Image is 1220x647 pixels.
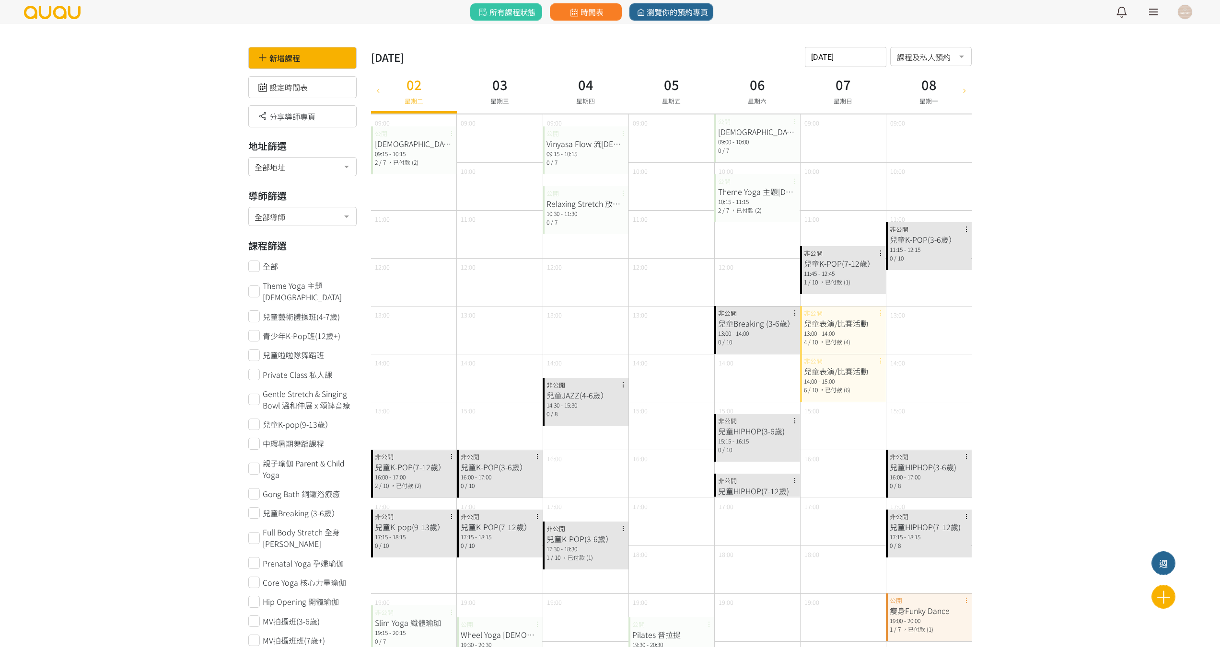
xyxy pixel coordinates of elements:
[461,598,476,607] span: 19:00
[263,557,344,569] span: Prenatal Yoga 孕婦瑜伽
[546,218,549,226] span: 0
[375,598,390,607] span: 19:00
[263,261,278,272] span: 全部
[263,349,324,361] span: 兒童啦啦隊舞蹈班
[890,473,968,481] div: 16:00 - 17:00
[890,358,905,367] span: 14:00
[804,406,819,415] span: 15:00
[890,118,905,127] span: 09:00
[547,358,562,367] span: 14:00
[662,75,681,94] h3: 05
[546,389,625,401] div: 兒童JAZZ(4-6歲）
[890,521,968,533] div: 兒童HIPHOP(7-12歲)
[461,521,539,533] div: 兒童K-POP(7-12歲）
[371,49,404,65] div: [DATE]
[890,533,968,541] div: 17:15 - 18:15
[804,338,807,346] span: 4
[547,598,562,607] span: 19:00
[546,533,625,545] div: 兒童K-POP(3-6歲）
[890,215,905,224] span: 11:00
[490,96,509,105] span: 星期三
[805,47,886,67] input: 請選擇時間表日期
[718,126,796,137] div: [DEMOGRAPHIC_DATA]
[490,75,509,94] h3: 03
[255,210,350,222] span: 全部導師
[819,338,850,346] span: ，已付款 (4)
[405,75,423,94] h3: 02
[263,526,357,549] span: Full Body Stretch 全身[PERSON_NAME]
[804,365,882,377] div: 兒童表演/比賽活動
[719,550,733,559] span: 18:00
[375,521,453,533] div: 兒童K-pop(9-13歲）
[804,550,819,559] span: 18:00
[890,502,905,511] span: 17:00
[718,329,796,338] div: 13:00 - 14:00
[255,160,350,172] span: 全部地址
[375,262,390,272] span: 12:00
[461,215,476,224] span: 11:00
[546,553,549,561] span: 1
[375,628,453,637] div: 19:15 - 20:15
[379,541,389,549] span: / 10
[718,197,796,206] div: 10:15 - 11:15
[387,158,418,166] span: ，已付款 (2)
[890,461,968,473] div: 兒童HIPHOP(3-6歲)
[379,158,386,166] span: / 7
[375,118,390,127] span: 09:00
[804,167,819,176] span: 10:00
[248,238,357,253] h3: 課程篩選
[718,206,721,214] span: 2
[375,461,453,473] div: 兒童K-POP(7-12歲）
[461,461,539,473] div: 兒童K-POP(3-6歲）
[248,189,357,203] h3: 導師篩選
[834,75,852,94] h3: 07
[546,209,625,218] div: 10:30 - 11:30
[722,146,729,154] span: / 7
[375,158,378,166] span: 2
[461,406,476,415] span: 15:00
[576,96,595,105] span: 星期四
[248,105,357,127] div: 分享導師專頁
[263,457,357,480] span: 親子瑜伽 Parent & Child Yoga
[731,206,762,214] span: ，已付款 (2)
[633,502,648,511] span: 17:00
[633,550,648,559] span: 18:00
[562,553,593,561] span: ，已付款 (1)
[819,386,850,394] span: ，已付款 (6)
[546,409,549,418] span: 0
[919,75,938,94] h3: 08
[719,358,733,367] span: 14:00
[546,158,549,166] span: 0
[633,454,648,463] span: 16:00
[748,75,767,94] h3: 06
[719,406,733,415] span: 15:00
[461,262,476,272] span: 12:00
[263,577,346,588] span: Core Yoga 核心力量瑜伽
[718,425,796,437] div: 兒童HIPHOP(3-6歲)
[718,137,796,146] div: 09:00 - 10:00
[551,218,558,226] span: / 7
[256,81,308,93] a: 設定時間表
[576,75,595,94] h3: 04
[819,278,850,286] span: ，已付款 (1)
[629,3,713,21] a: 瀏覽你的預約專頁
[890,310,905,319] span: 13:00
[461,358,476,367] span: 14:00
[379,481,389,489] span: / 10
[375,637,378,645] span: 0
[890,541,893,549] span: 0
[722,338,732,346] span: / 10
[897,50,965,62] span: 課程及私人預約
[263,369,332,380] span: Private Class 私人課
[633,406,648,415] span: 15:00
[551,158,558,166] span: / 7
[894,481,901,489] span: / 8
[547,502,562,511] span: 17:00
[551,409,558,418] span: / 8
[263,280,357,303] span: Theme Yoga 主題[DEMOGRAPHIC_DATA]
[894,625,901,633] span: / 7
[719,598,733,607] span: 19:00
[890,616,968,625] div: 19:00 - 20:00
[461,473,539,481] div: 16:00 - 17:00
[550,3,622,21] a: 時間表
